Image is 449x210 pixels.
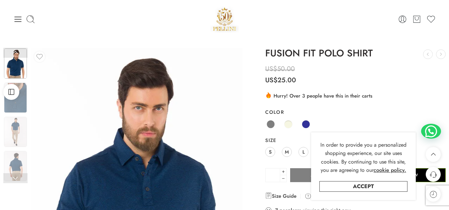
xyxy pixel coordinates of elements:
a: Pellini - [210,5,239,33]
img: DSC_4996_Set_013-600×800-1-1-jpg-1.webp [4,151,27,181]
img: Pellini [210,5,239,33]
span: M [285,147,289,156]
a: Accept [319,181,407,192]
span: S [269,147,272,156]
h1: FUSION FIT POLO SHIRT [265,48,446,59]
img: DSC_4996_Set_013-600×800-1-1-jpg-1.webp [4,48,27,79]
a: Wishlist [426,15,436,24]
label: Size [265,137,446,144]
span: L [302,147,305,156]
a: cookie policy. [374,166,406,175]
a: Ask a Question [305,192,344,200]
bdi: 25.00 [265,75,296,85]
span: US$ [265,75,278,85]
img: DSC_4996_Set_013-600×800-1-1-jpg-1.webp [4,117,27,147]
a: Size Guide [265,192,296,200]
span: In order to provide you a personalized shopping experience, our site uses cookies. By continuing ... [320,141,406,174]
img: DSC_4996_Set_013-600×800-1-1-jpg-1.webp [4,83,27,113]
a: S [265,147,275,157]
a: Cart [412,15,421,24]
a: Login / Register [398,15,407,24]
a: L [298,147,308,157]
button: Add to cart [290,168,364,182]
input: Product quantity [265,168,280,182]
bdi: 50.00 [265,64,295,74]
div: Hurry! Over 3 people have this in their carts [265,92,446,100]
span: US$ [265,64,277,74]
a: M [282,147,292,157]
label: Color [265,109,446,115]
